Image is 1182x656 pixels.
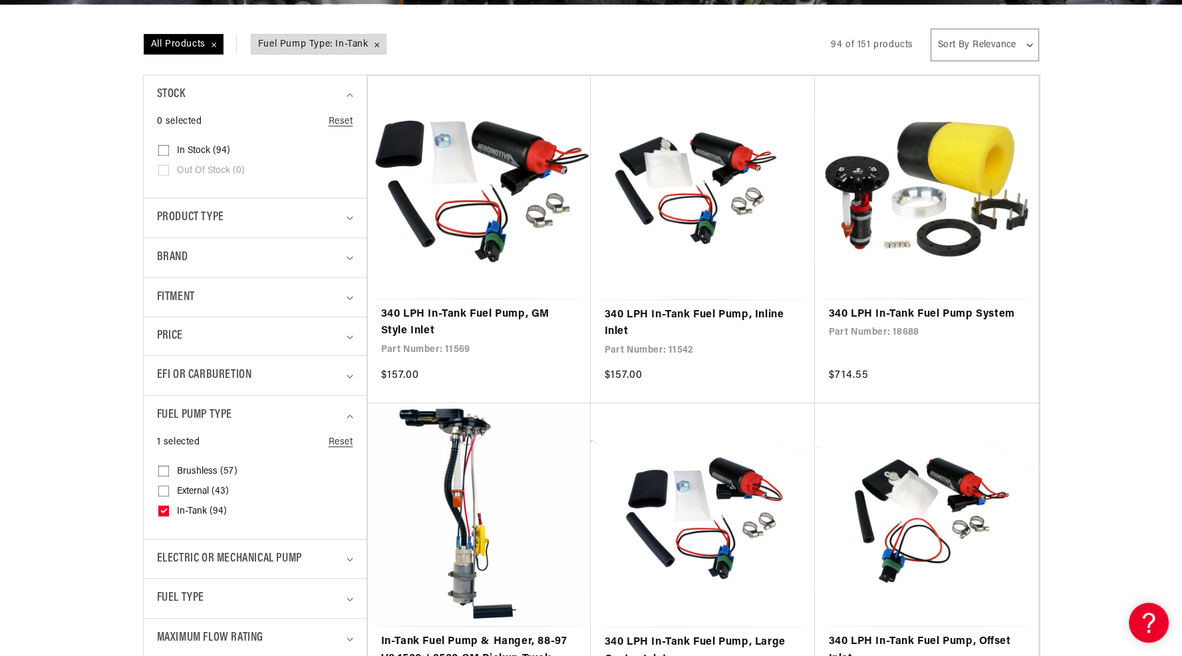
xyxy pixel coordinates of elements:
a: 340 LPH In-Tank Fuel Pump, GM Style Inlet [381,306,578,340]
span: Electric or Mechanical Pump [157,550,302,569]
span: In-Tank (94) [177,506,227,518]
summary: Product type (0 selected) [157,198,353,238]
summary: Price [157,317,353,355]
summary: Brand (0 selected) [157,238,353,277]
span: Fuel Pump Type: In-Tank [251,35,386,55]
span: Maximum Flow Rating [157,629,263,648]
a: Reset [329,435,353,450]
span: Fitment [157,288,195,307]
summary: Fitment (0 selected) [157,278,353,317]
span: EFI or Carburetion [157,366,252,385]
span: 94 of 151 products [831,40,913,50]
span: Brushless (57) [177,466,237,478]
summary: Stock (0 selected) [157,75,353,114]
a: Fuel Pump Type: In-Tank [250,35,387,55]
span: 0 selected [157,114,202,129]
span: 1 selected [157,435,200,450]
span: Stock [157,85,186,104]
span: In stock (94) [177,145,230,157]
span: Fuel Type [157,589,204,608]
a: 340 LPH In-Tank Fuel Pump System [828,306,1025,323]
span: Fuel Pump Type [157,406,232,425]
span: All Products [144,35,223,55]
a: 340 LPH In-Tank Fuel Pump, Inline Inlet [604,307,802,341]
span: Price [157,327,183,345]
span: Brand [157,248,188,267]
summary: Fuel Type (0 selected) [157,579,353,618]
a: All Products [143,35,250,55]
a: Reset [329,114,353,129]
span: Out of stock (0) [177,165,245,177]
summary: Fuel Pump Type (1 selected) [157,396,353,435]
summary: Electric or Mechanical Pump (0 selected) [157,540,353,579]
span: External (43) [177,486,229,498]
summary: EFI or Carburetion (0 selected) [157,356,353,395]
span: Product type [157,208,224,228]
